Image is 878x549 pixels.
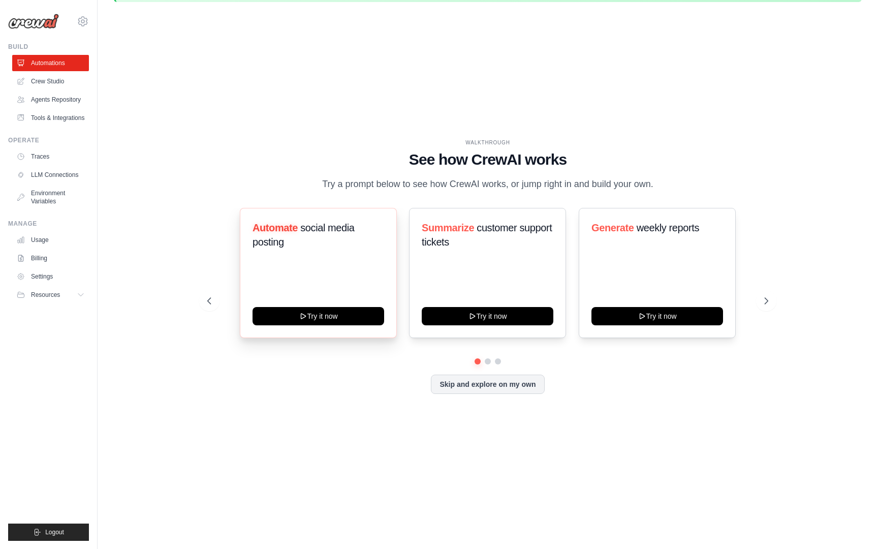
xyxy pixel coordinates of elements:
span: customer support tickets [422,222,552,248]
div: Build [8,43,89,51]
button: Try it now [253,307,384,325]
span: Automate [253,222,298,233]
a: Automations [12,55,89,71]
a: Environment Variables [12,185,89,209]
span: Resources [31,291,60,299]
div: Operate [8,136,89,144]
a: Billing [12,250,89,266]
button: Resources [12,287,89,303]
button: Try it now [591,307,723,325]
button: Skip and explore on my own [431,375,544,394]
a: Agents Repository [12,91,89,108]
p: Try a prompt below to see how CrewAI works, or jump right in and build your own. [317,177,658,192]
a: Settings [12,268,89,285]
a: Tools & Integrations [12,110,89,126]
span: Summarize [422,222,474,233]
a: Usage [12,232,89,248]
div: WALKTHROUGH [207,139,768,146]
a: Traces [12,148,89,165]
span: Logout [45,528,64,536]
img: Logo [8,14,59,29]
span: social media posting [253,222,355,248]
iframe: Chat Widget [827,500,878,549]
span: weekly reports [636,222,699,233]
button: Logout [8,524,89,541]
span: Generate [591,222,634,233]
div: チャットウィジェット [827,500,878,549]
div: Manage [8,220,89,228]
a: Crew Studio [12,73,89,89]
button: Try it now [422,307,553,325]
a: LLM Connections [12,167,89,183]
h1: See how CrewAI works [207,150,768,169]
